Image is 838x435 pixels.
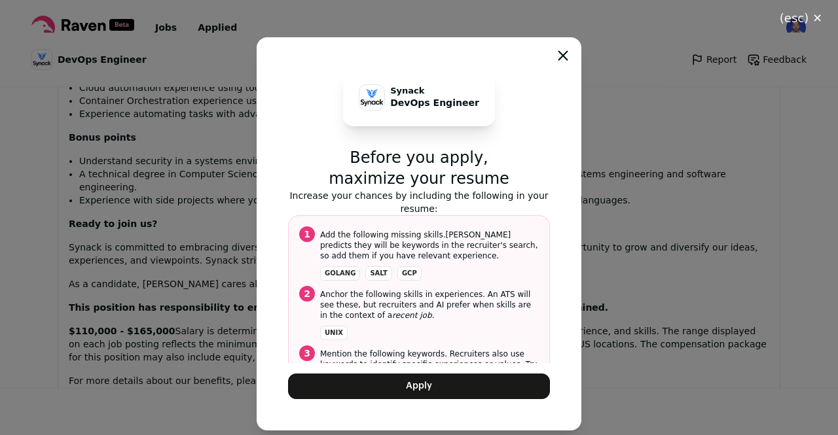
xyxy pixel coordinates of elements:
[299,345,315,361] span: 3
[365,266,392,281] li: Salt
[299,286,315,302] span: 2
[320,349,539,391] span: . Recruiters also use keywords to identify specific experiences or values. Try to mirror the spel...
[320,326,348,340] li: Unix
[397,266,422,281] li: GCP
[320,290,483,299] span: Anchor the following skills in experiences
[320,230,539,261] span: [PERSON_NAME] predicts they will be keywords in the recruiter's search, so add them if you have r...
[288,147,550,189] p: Before you apply, maximize your resume
[320,230,445,239] span: Add the following missing skills.
[288,189,550,215] p: Increase your chances by including the following in your resume:
[390,96,479,110] p: DevOps Engineer
[764,4,838,33] button: Close modal
[320,266,360,281] li: Golang
[390,86,479,96] p: Synack
[558,50,568,61] button: Close modal
[359,85,384,110] img: 4890a1b638fc0066c219dea79bd4629406283fed783110b6d324ca00c5d306e1.png
[288,374,550,399] button: Apply
[320,349,445,358] span: Mention the following keywords
[320,289,539,321] span: . An ATS will see these, but recruiters and AI prefer when skills are in the context of a
[392,311,434,320] i: recent job.
[299,226,315,242] span: 1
